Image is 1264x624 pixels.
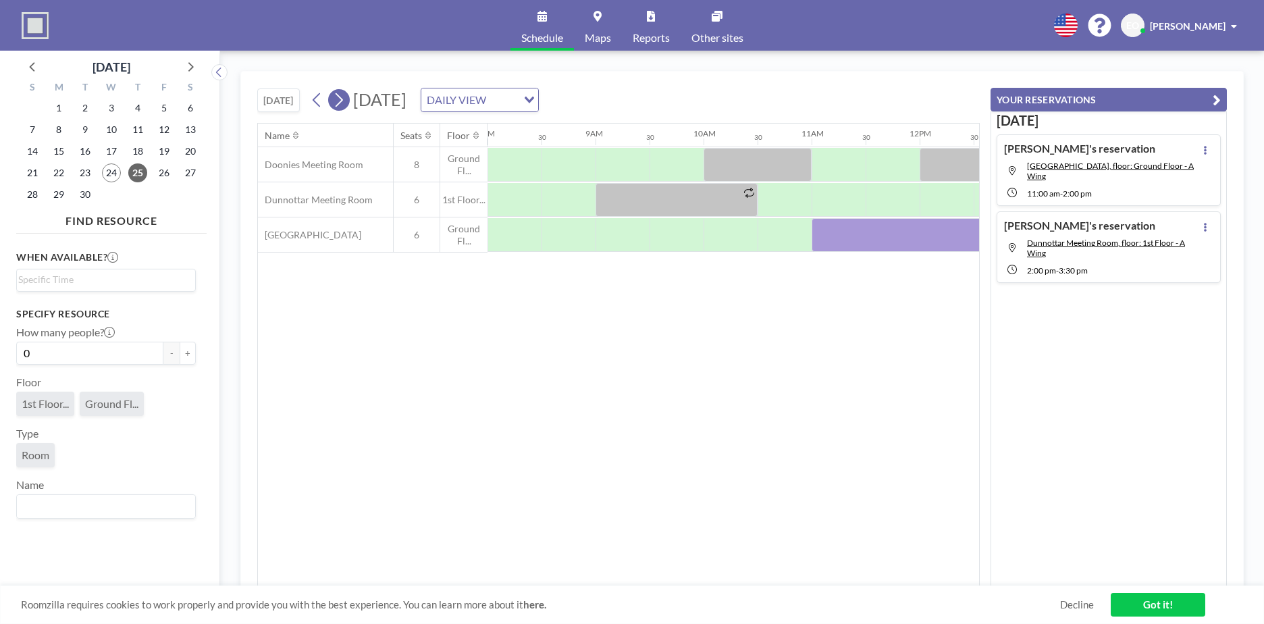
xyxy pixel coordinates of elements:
[102,163,121,182] span: Wednesday, September 24, 2025
[754,133,762,142] div: 30
[400,130,422,142] div: Seats
[22,12,49,39] img: organization-logo
[22,448,49,462] span: Room
[1111,593,1205,617] a: Got it!
[21,598,1060,611] span: Roomzilla requires cookies to work properly and provide you with the best experience. You can lea...
[258,159,363,171] span: Doonies Meeting Room
[1060,188,1063,199] span: -
[258,194,373,206] span: Dunnottar Meeting Room
[353,89,406,109] span: [DATE]
[16,209,207,228] h4: FIND RESOURCE
[1059,265,1088,276] span: 3:30 PM
[16,478,44,492] label: Name
[180,342,196,365] button: +
[633,32,670,43] span: Reports
[22,397,69,411] span: 1st Floor...
[85,397,138,411] span: Ground Fl...
[585,32,611,43] span: Maps
[1027,238,1185,258] span: Dunnottar Meeting Room, floor: 1st Floor - A Wing
[49,163,68,182] span: Monday, September 22, 2025
[46,80,72,97] div: M
[76,142,95,161] span: Tuesday, September 16, 2025
[177,80,203,97] div: S
[693,128,716,138] div: 10AM
[124,80,151,97] div: T
[181,142,200,161] span: Saturday, September 20, 2025
[23,120,42,139] span: Sunday, September 7, 2025
[18,498,188,515] input: Search for option
[23,142,42,161] span: Sunday, September 14, 2025
[646,133,654,142] div: 30
[440,153,488,176] span: Ground Fl...
[1063,188,1092,199] span: 2:00 PM
[490,91,516,109] input: Search for option
[16,326,115,339] label: How many people?
[128,99,147,118] span: Thursday, September 4, 2025
[521,32,563,43] span: Schedule
[1126,20,1139,32] span: EO
[424,91,489,109] span: DAILY VIEW
[76,163,95,182] span: Tuesday, September 23, 2025
[102,120,121,139] span: Wednesday, September 10, 2025
[1004,142,1155,155] h4: [PERSON_NAME]'s reservation
[257,88,300,112] button: [DATE]
[1027,161,1194,181] span: Loirston Meeting Room, floor: Ground Floor - A Wing
[16,427,38,440] label: Type
[691,32,743,43] span: Other sites
[1056,265,1059,276] span: -
[49,120,68,139] span: Monday, September 8, 2025
[163,342,180,365] button: -
[18,272,188,287] input: Search for option
[440,194,488,206] span: 1st Floor...
[49,99,68,118] span: Monday, September 1, 2025
[538,133,546,142] div: 30
[49,185,68,204] span: Monday, September 29, 2025
[265,130,290,142] div: Name
[17,495,195,518] div: Search for option
[16,308,196,320] h3: Specify resource
[1060,598,1094,611] a: Decline
[76,185,95,204] span: Tuesday, September 30, 2025
[862,133,870,142] div: 30
[93,57,130,76] div: [DATE]
[181,120,200,139] span: Saturday, September 13, 2025
[151,80,177,97] div: F
[155,163,174,182] span: Friday, September 26, 2025
[258,229,361,241] span: [GEOGRAPHIC_DATA]
[1150,20,1226,32] span: [PERSON_NAME]
[72,80,99,97] div: T
[585,128,603,138] div: 9AM
[910,128,931,138] div: 12PM
[394,229,440,241] span: 6
[16,375,41,389] label: Floor
[181,163,200,182] span: Saturday, September 27, 2025
[181,99,200,118] span: Saturday, September 6, 2025
[394,194,440,206] span: 6
[523,598,546,610] a: here.
[421,88,538,111] div: Search for option
[1027,265,1056,276] span: 2:00 PM
[76,120,95,139] span: Tuesday, September 9, 2025
[440,223,488,246] span: Ground Fl...
[997,112,1221,129] h3: [DATE]
[155,99,174,118] span: Friday, September 5, 2025
[20,80,46,97] div: S
[128,163,147,182] span: Thursday, September 25, 2025
[155,142,174,161] span: Friday, September 19, 2025
[23,163,42,182] span: Sunday, September 21, 2025
[155,120,174,139] span: Friday, September 12, 2025
[128,120,147,139] span: Thursday, September 11, 2025
[394,159,440,171] span: 8
[801,128,824,138] div: 11AM
[128,142,147,161] span: Thursday, September 18, 2025
[1004,219,1155,232] h4: [PERSON_NAME]'s reservation
[76,99,95,118] span: Tuesday, September 2, 2025
[102,99,121,118] span: Wednesday, September 3, 2025
[49,142,68,161] span: Monday, September 15, 2025
[99,80,125,97] div: W
[991,88,1227,111] button: YOUR RESERVATIONS
[447,130,470,142] div: Floor
[1027,188,1060,199] span: 11:00 AM
[970,133,978,142] div: 30
[23,185,42,204] span: Sunday, September 28, 2025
